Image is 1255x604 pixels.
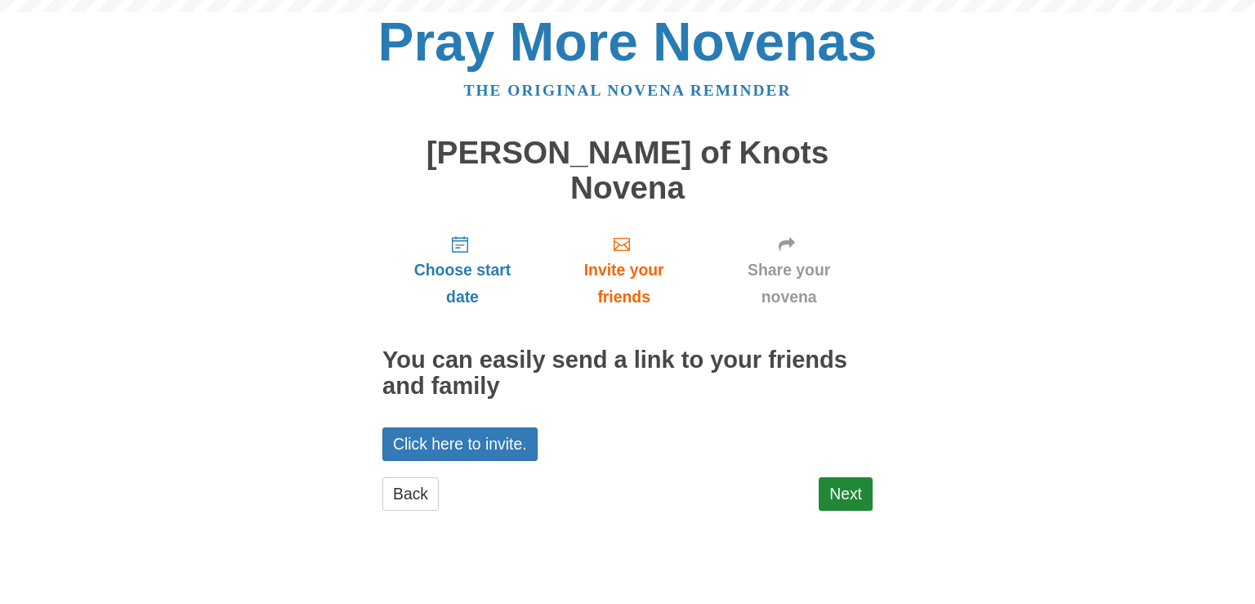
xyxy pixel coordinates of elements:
a: Share your novena [705,221,873,319]
a: The original novena reminder [464,82,792,99]
span: Invite your friends [559,257,689,311]
h1: [PERSON_NAME] of Knots Novena [382,136,873,205]
a: Click here to invite. [382,427,538,461]
span: Choose start date [399,257,526,311]
a: Invite your friends [543,221,705,319]
a: Next [819,477,873,511]
a: Pray More Novenas [378,11,878,72]
a: Choose start date [382,221,543,319]
span: Share your novena [721,257,856,311]
a: Back [382,477,439,511]
h2: You can easily send a link to your friends and family [382,347,873,400]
